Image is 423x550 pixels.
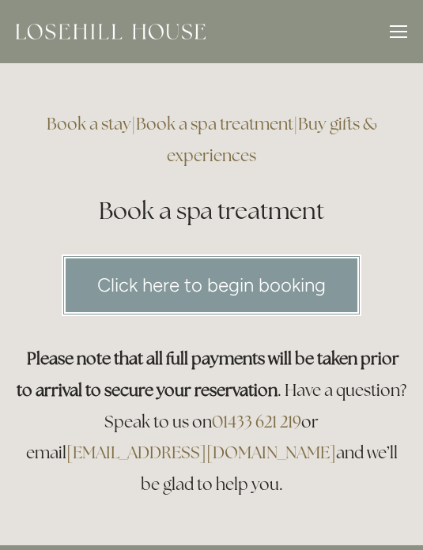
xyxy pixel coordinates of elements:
[167,113,380,166] a: Buy gifts & experiences
[16,343,407,501] h3: . Have a question? Speak to us on or email and we’ll be glad to help you.
[16,194,407,228] h1: Book a spa treatment
[17,348,402,401] strong: Please note that all full payments will be taken prior to arrival to secure your reservation
[16,108,407,171] h3: | |
[62,254,361,315] a: Click here to begin booking
[136,113,293,134] a: Book a spa treatment
[66,442,336,463] a: [EMAIL_ADDRESS][DOMAIN_NAME]
[212,411,301,432] a: 01433 621 219
[47,113,131,134] a: Book a stay
[16,24,206,40] img: Losehill House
